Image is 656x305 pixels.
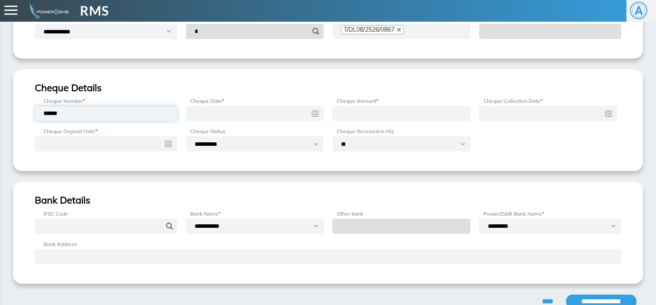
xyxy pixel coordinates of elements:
[344,26,394,33] span: T/DL08/2526/0867
[80,1,109,20] span: RMS
[35,195,621,205] h3: Bank Details
[35,82,621,93] h3: Cheque Details
[26,2,69,20] img: admin
[630,2,647,19] span: A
